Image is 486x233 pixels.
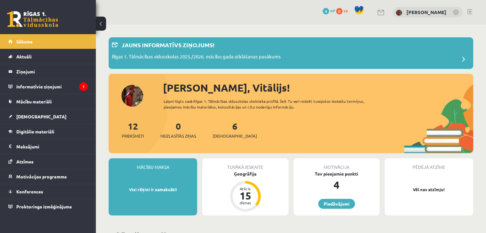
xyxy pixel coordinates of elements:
[336,8,343,14] span: 0
[8,184,88,199] a: Konferences
[396,10,402,16] img: Vitālijs Kapustins
[236,201,255,205] div: dienas
[336,8,351,13] a: 0 xp
[202,158,288,170] div: Tuvākā ieskaite
[8,94,88,109] a: Mācību materiāli
[16,64,88,79] legend: Ziņojumi
[343,8,348,13] span: xp
[8,199,88,214] a: Proktoringa izmēģinājums
[16,174,67,179] span: Motivācijas programma
[8,49,88,64] a: Aktuāli
[202,170,288,213] a: Ģeogrāfija Atlicis 15 dienas
[109,158,197,170] div: Mācību maksa
[294,177,380,192] div: 4
[294,158,380,170] div: Motivācija
[236,191,255,201] div: 15
[8,154,88,169] a: Atzīmes
[122,120,144,139] a: 12Priekšmeti
[7,11,58,27] a: Rīgas 1. Tālmācības vidusskola
[16,54,32,59] span: Aktuāli
[8,109,88,124] a: [DEMOGRAPHIC_DATA]
[202,170,288,177] div: Ģeogrāfija
[323,8,335,13] a: 4 mP
[330,8,335,13] span: mP
[318,199,355,209] a: Piedāvājumi
[160,120,196,139] a: 0Neizlasītās ziņas
[16,189,43,194] span: Konferences
[160,133,196,139] span: Neizlasītās ziņas
[16,139,88,154] legend: Maksājumi
[16,79,88,94] legend: Informatīvie ziņojumi
[163,80,473,95] div: [PERSON_NAME], Vitālijs!
[112,186,194,193] p: Visi rēķini ir samaksāti!
[385,158,473,170] div: Pēdējā atzīme
[16,114,66,119] span: [DEMOGRAPHIC_DATA]
[213,133,257,139] span: [DEMOGRAPHIC_DATA]
[16,129,54,134] span: Digitālie materiāli
[16,159,34,164] span: Atzīmes
[294,170,380,177] div: Tev pieejamie punkti
[16,39,33,44] span: Sākums
[388,186,470,193] p: Vēl nav atzīmju!
[79,82,88,91] i: 1
[8,64,88,79] a: Ziņojumi
[8,34,88,49] a: Sākums
[16,204,72,209] span: Proktoringa izmēģinājums
[122,133,144,139] span: Priekšmeti
[164,98,382,110] div: Laipni lūgts savā Rīgas 1. Tālmācības vidusskolas skolnieka profilā. Šeit Tu vari redzēt tuvojošo...
[8,124,88,139] a: Digitālie materiāli
[213,120,257,139] a: 6[DEMOGRAPHIC_DATA]
[406,9,446,15] a: [PERSON_NAME]
[236,187,255,191] div: Atlicis
[8,139,88,154] a: Maksājumi
[16,99,52,104] span: Mācību materiāli
[112,41,470,66] a: Jauns informatīvs ziņojums! Rīgas 1. Tālmācības vidusskolas 2025./2026. mācību gada atklāšanas pa...
[8,169,88,184] a: Motivācijas programma
[112,53,281,62] p: Rīgas 1. Tālmācības vidusskolas 2025./2026. mācību gada atklāšanas pasākums
[121,41,214,49] p: Jauns informatīvs ziņojums!
[323,8,329,14] span: 4
[8,79,88,94] a: Informatīvie ziņojumi1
